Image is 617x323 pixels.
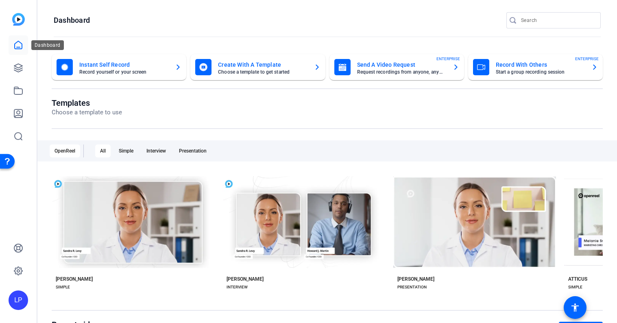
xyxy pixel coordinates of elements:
img: blue-gradient.svg [12,13,25,26]
button: Send A Video RequestRequest recordings from anyone, anywhereENTERPRISE [329,54,464,80]
div: Simple [114,144,138,157]
button: Instant Self RecordRecord yourself or your screen [52,54,186,80]
button: Create With A TemplateChoose a template to get started [190,54,325,80]
button: Record With OthersStart a group recording sessionENTERPRISE [468,54,603,80]
div: SIMPLE [568,284,582,290]
input: Search [521,15,594,25]
div: Interview [142,144,171,157]
div: LP [9,290,28,310]
mat-card-subtitle: Start a group recording session [496,70,585,74]
mat-card-title: Create With A Template [218,60,307,70]
span: ENTERPRISE [575,56,599,62]
div: Dashboard [31,40,64,50]
mat-card-subtitle: Choose a template to get started [218,70,307,74]
div: ATTICUS [568,276,587,282]
div: [PERSON_NAME] [56,276,93,282]
div: Presentation [174,144,211,157]
mat-card-title: Send A Video Request [357,60,446,70]
mat-card-title: Record With Others [496,60,585,70]
div: All [95,144,111,157]
mat-icon: accessibility [570,303,580,312]
div: [PERSON_NAME] [227,276,264,282]
div: PRESENTATION [397,284,427,290]
h1: Dashboard [54,15,90,25]
span: ENTERPRISE [436,56,460,62]
h1: Templates [52,98,122,108]
p: Choose a template to use [52,108,122,117]
mat-card-subtitle: Request recordings from anyone, anywhere [357,70,446,74]
mat-card-subtitle: Record yourself or your screen [79,70,168,74]
div: INTERVIEW [227,284,248,290]
div: OpenReel [50,144,80,157]
div: SIMPLE [56,284,70,290]
mat-card-title: Instant Self Record [79,60,168,70]
div: [PERSON_NAME] [397,276,434,282]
